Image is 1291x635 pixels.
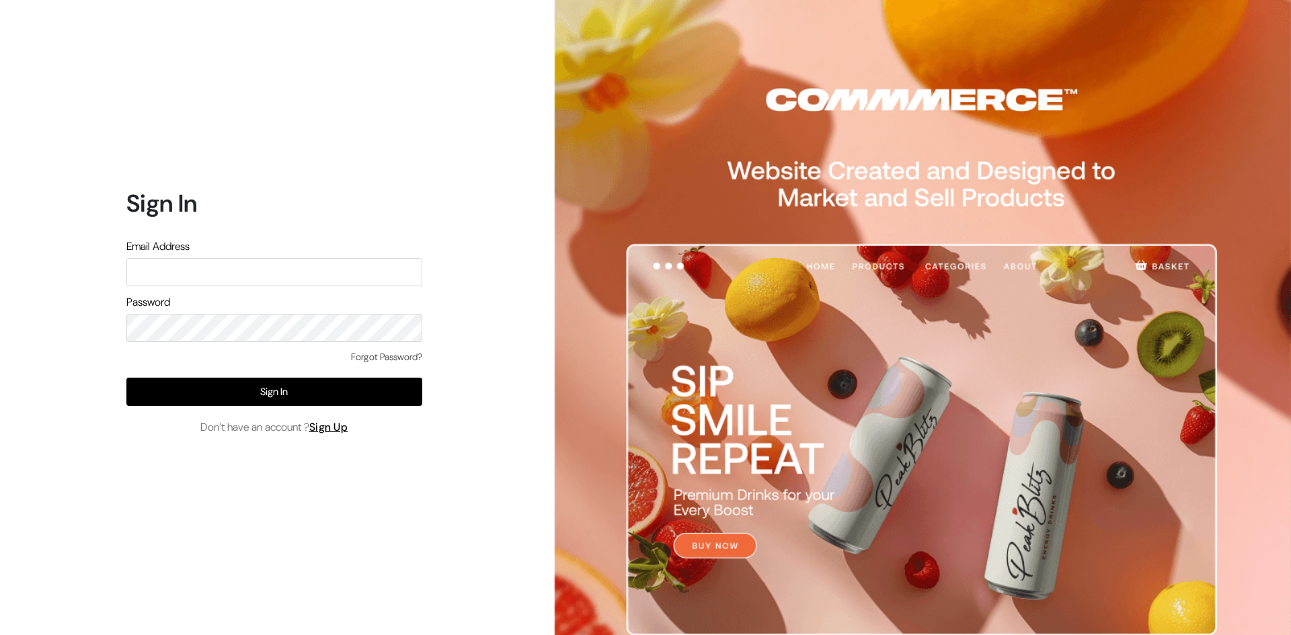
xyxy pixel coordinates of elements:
label: Email Address [126,239,190,255]
label: Password [126,294,170,310]
button: Sign In [126,378,422,406]
a: Forgot Password? [351,350,422,364]
h1: Sign In [126,189,422,218]
a: Sign Up [309,420,348,434]
span: Don’t have an account ? [200,419,348,435]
